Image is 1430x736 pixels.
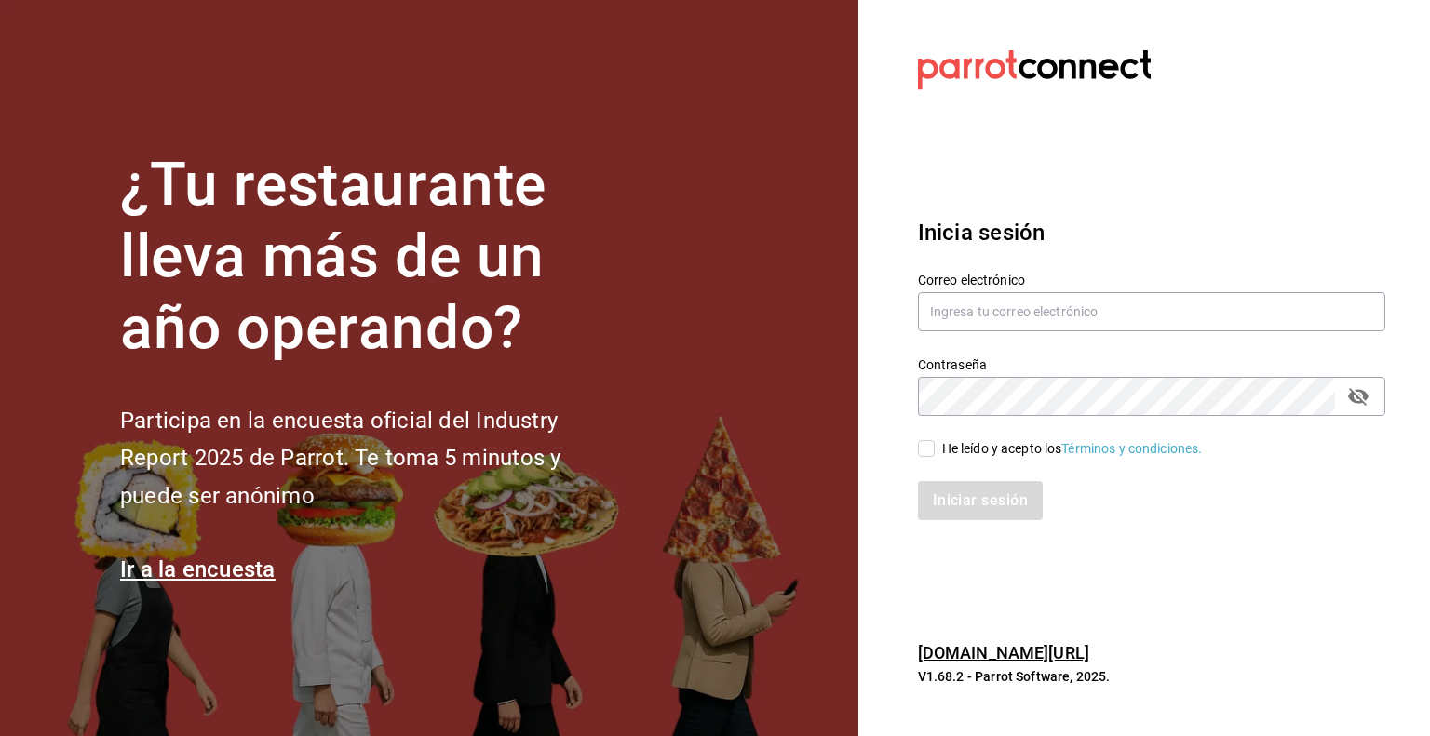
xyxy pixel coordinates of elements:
h1: ¿Tu restaurante lleva más de un año operando? [120,150,623,364]
h3: Inicia sesión [918,216,1385,249]
label: Contraseña [918,358,1385,371]
a: [DOMAIN_NAME][URL] [918,643,1089,662]
div: He leído y acepto los [942,439,1203,459]
a: Términos y condiciones. [1061,441,1202,456]
button: passwordField [1342,381,1374,412]
p: V1.68.2 - Parrot Software, 2025. [918,667,1385,686]
h2: Participa en la encuesta oficial del Industry Report 2025 de Parrot. Te toma 5 minutos y puede se... [120,402,623,515]
label: Correo electrónico [918,274,1385,287]
input: Ingresa tu correo electrónico [918,292,1385,331]
a: Ir a la encuesta [120,556,276,582]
